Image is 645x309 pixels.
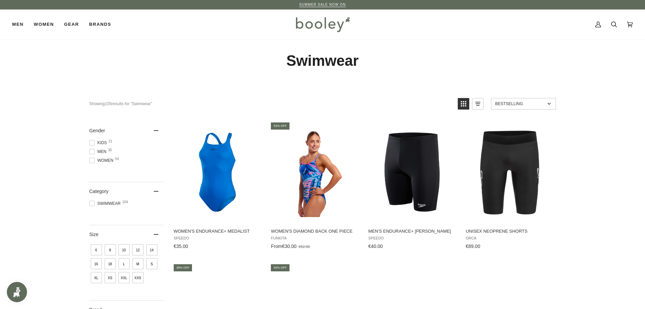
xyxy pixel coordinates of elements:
span: Men [12,21,24,28]
span: Gender [89,128,105,133]
span: 30 [108,149,112,152]
div: 52% off [271,122,289,130]
img: Orca Unisex Neoprene Shorts Black - booley Galway [465,127,554,217]
img: Booley [293,15,352,34]
span: Size: XXS [132,272,144,283]
span: Size: XXL [119,272,130,283]
span: Funkita [271,236,359,240]
span: Size: 6 [91,244,102,255]
span: Size [89,232,99,237]
span: Size: XS [105,272,116,283]
span: Size: 10 [119,244,130,255]
span: €35.00 [174,244,188,249]
a: Women [29,9,59,39]
a: Men's Endurance+ Jammer [367,121,457,252]
span: €89.00 [466,244,480,249]
img: Speedo Men's Endurance+ Jammer Black - Booley Galway [367,127,457,217]
a: Gear [59,9,84,39]
span: Size: 14 [146,244,157,255]
span: From [271,244,282,249]
span: Orca [466,236,553,240]
span: Size: M [132,258,144,269]
span: €40.00 [368,244,383,249]
span: Size: S [146,258,157,269]
span: Bestselling [495,101,545,106]
span: Size: L [119,258,130,269]
span: Men's Endurance+ [PERSON_NAME] [368,228,456,234]
span: €30.00 [282,244,297,249]
span: Brands [89,21,111,28]
div: 50% off [271,264,289,271]
span: Size: 18 [105,258,116,269]
span: Women [34,21,54,28]
a: View list mode [472,98,483,110]
span: €62.00 [299,245,310,249]
img: Speedo Women's Eco Endurance+ Medalist Blue - Booley Galway [173,127,262,217]
b: 105 [105,101,112,106]
span: Men [89,149,109,155]
iframe: Button to open loyalty program pop-up [7,282,27,302]
span: Kids [89,140,109,146]
span: Women's Endurance+ Medalist [174,228,261,234]
span: 54 [115,157,119,161]
span: Speedo [174,236,261,240]
span: Gear [64,21,79,28]
span: Speedo [368,236,456,240]
a: Women's Endurance+ Medalist [173,121,262,252]
a: SUMMER SALE NOW ON [299,3,346,6]
span: Size: XL [91,272,102,283]
span: Size: 12 [132,244,144,255]
a: View grid mode [458,98,469,110]
div: 38% off [174,264,192,271]
a: Unisex Neoprene Shorts [465,121,554,252]
a: Women's Diamond Back One Piece [270,121,360,252]
span: Unisex Neoprene Shorts [466,228,553,234]
span: Women's Diamond Back One Piece [271,228,359,234]
a: Sort options [491,98,556,110]
span: Size: 16 [91,258,102,269]
span: Women [89,157,115,163]
span: 21 [109,140,112,143]
span: Size: 8 [105,244,116,255]
a: Brands [84,9,116,39]
span: Category [89,189,109,194]
h1: Swimwear [89,52,556,70]
span: Swimwear [89,200,123,207]
div: Showing results for "Swimwear" [89,98,453,110]
a: Men [12,9,29,39]
span: 104 [122,200,128,204]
